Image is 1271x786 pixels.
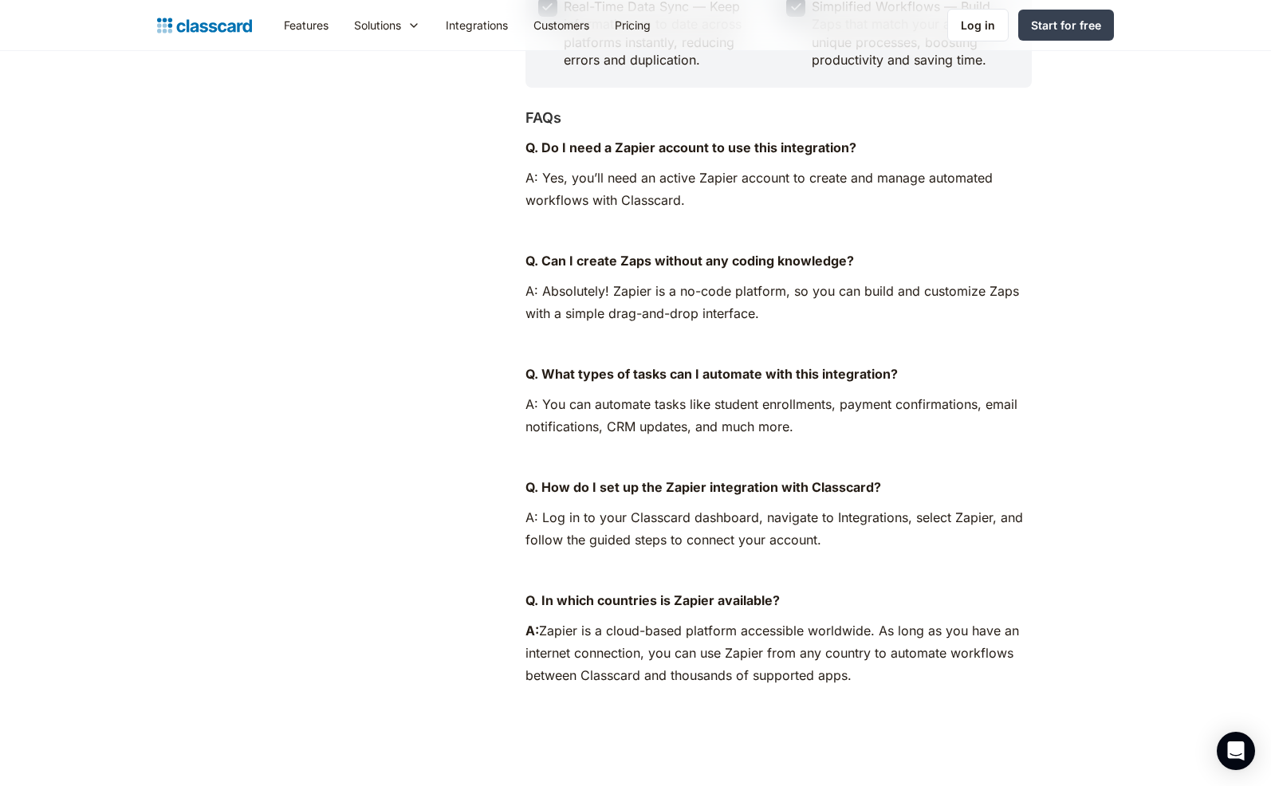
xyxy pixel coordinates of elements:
a: Pricing [602,7,663,43]
p: A: Log in to your Classcard dashboard, navigate to Integrations, select Zapier, and follow the gu... [525,506,1032,551]
a: home [157,14,252,37]
div: Open Intercom Messenger [1217,732,1255,770]
a: Features [271,7,341,43]
h2: FAQs [525,107,561,128]
p: Zapier is a cloud-based platform accessible worldwide. As long as you have an internet connection... [525,619,1032,686]
p: A: You can automate tasks like student enrollments, payment confirmations, email notifications, C... [525,393,1032,438]
p: ‍ [525,559,1032,581]
p: ‍ [525,446,1032,468]
p: ‍ [525,332,1032,355]
div: Start for free [1031,17,1101,33]
a: Start for free [1018,10,1114,41]
p: A: Yes, you’ll need an active Zapier account to create and manage automated workflows with Classc... [525,167,1032,211]
strong: Q. Can I create Zaps without any coding knowledge? [525,253,854,269]
div: Solutions [354,17,401,33]
strong: Q. What types of tasks can I automate with this integration? [525,366,898,382]
div: Solutions [341,7,433,43]
strong: Q. In which countries is Zapier available? [525,592,780,608]
a: Customers [521,7,602,43]
strong: A: [525,623,539,639]
strong: Q. How do I set up the Zapier integration with Classcard? [525,479,881,495]
a: Integrations [433,7,521,43]
p: A: Absolutely! Zapier is a no-code platform, so you can build and customize Zaps with a simple dr... [525,280,1032,324]
a: Log in [947,9,1009,41]
div: Log in [961,17,995,33]
p: ‍ [525,219,1032,242]
strong: Q. Do I need a Zapier account to use this integration? [525,140,856,155]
